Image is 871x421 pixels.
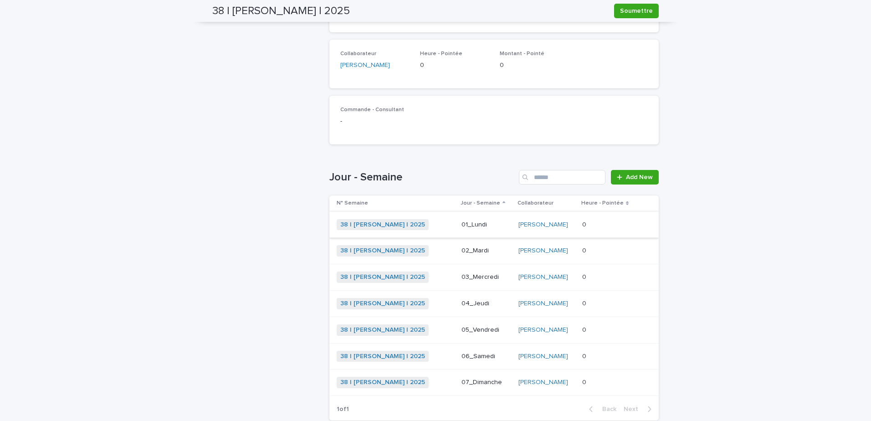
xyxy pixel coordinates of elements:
[624,406,644,412] span: Next
[461,326,511,334] p: 05_Vendredi
[582,377,588,386] p: 0
[329,317,659,343] tr: 38 | [PERSON_NAME] | 2025 05_Vendredi[PERSON_NAME] 00
[329,171,515,184] h1: Jour - Semaine
[340,353,425,360] a: 38 | [PERSON_NAME] | 2025
[420,51,462,56] span: Heure - Pointée
[582,219,588,229] p: 0
[340,247,425,255] a: 38 | [PERSON_NAME] | 2025
[582,245,588,255] p: 0
[517,198,553,208] p: Collaborateur
[340,300,425,308] a: 38 | [PERSON_NAME] | 2025
[461,379,511,386] p: 07_Dimanche
[329,211,659,238] tr: 38 | [PERSON_NAME] | 2025 01_Lundi[PERSON_NAME] 00
[581,198,624,208] p: Heure - Pointée
[461,353,511,360] p: 06_Samedi
[518,379,568,386] a: [PERSON_NAME]
[518,273,568,281] a: [PERSON_NAME]
[340,117,648,126] p: -
[337,198,368,208] p: N° Semaine
[518,247,568,255] a: [PERSON_NAME]
[620,405,659,413] button: Next
[518,326,568,334] a: [PERSON_NAME]
[461,247,511,255] p: 02_Mardi
[518,300,568,308] a: [PERSON_NAME]
[340,51,376,56] span: Collaborateur
[461,198,500,208] p: Jour - Semaine
[518,221,568,229] a: [PERSON_NAME]
[461,300,511,308] p: 04_Jeudi
[518,353,568,360] a: [PERSON_NAME]
[329,398,356,421] p: 1 of 1
[329,264,659,291] tr: 38 | [PERSON_NAME] | 2025 03_Mercredi[PERSON_NAME] 00
[582,298,588,308] p: 0
[519,170,605,185] input: Search
[500,51,544,56] span: Montant - Pointé
[582,405,620,413] button: Back
[329,238,659,264] tr: 38 | [PERSON_NAME] | 2025 02_Mardi[PERSON_NAME] 00
[611,170,659,185] a: Add New
[620,6,653,15] span: Soumettre
[500,61,569,70] p: 0
[614,4,659,18] button: Soumettre
[340,379,425,386] a: 38 | [PERSON_NAME] | 2025
[212,5,350,18] h2: 38 | [PERSON_NAME] | 2025
[340,326,425,334] a: 38 | [PERSON_NAME] | 2025
[461,221,511,229] p: 01_Lundi
[340,221,425,229] a: 38 | [PERSON_NAME] | 2025
[420,61,489,70] p: 0
[626,174,653,180] span: Add New
[329,370,659,396] tr: 38 | [PERSON_NAME] | 2025 07_Dimanche[PERSON_NAME] 00
[582,324,588,334] p: 0
[582,272,588,281] p: 0
[340,273,425,281] a: 38 | [PERSON_NAME] | 2025
[340,61,390,70] a: [PERSON_NAME]
[329,290,659,317] tr: 38 | [PERSON_NAME] | 2025 04_Jeudi[PERSON_NAME] 00
[340,107,404,113] span: Commande - Consultant
[329,343,659,370] tr: 38 | [PERSON_NAME] | 2025 06_Samedi[PERSON_NAME] 00
[597,406,616,412] span: Back
[582,351,588,360] p: 0
[461,273,511,281] p: 03_Mercredi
